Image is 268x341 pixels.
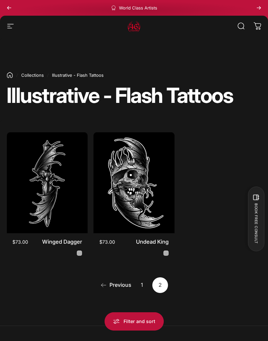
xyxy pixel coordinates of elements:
animate-element: Tattoos [166,85,233,106]
span: $73.00 [99,240,115,244]
a: 0 items [250,19,265,33]
span: $73.00 [12,240,28,244]
a: Collections [21,73,44,78]
li: Illustrative - Flash Tattoos [48,72,104,78]
a: Previous [100,277,131,293]
img: Winged Dagger [7,132,88,233]
a: Winged Dagger [42,238,82,245]
a: 1 [134,277,150,293]
nav: breadcrumbs [7,72,242,78]
a: Winged Dagger - Black and Grey [77,251,82,256]
animate-element: Illustrative [7,85,99,106]
a: Undead King [136,238,169,245]
a: Undead King - Black and Grey [163,251,169,256]
img: Undead King [93,132,174,233]
animate-element: Flash [115,85,163,106]
button: Filter and sort [105,312,164,331]
button: BOOK FREE CONSULT [248,187,264,252]
animate-element: - [103,85,111,106]
p: World Class Artists [119,5,157,10]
